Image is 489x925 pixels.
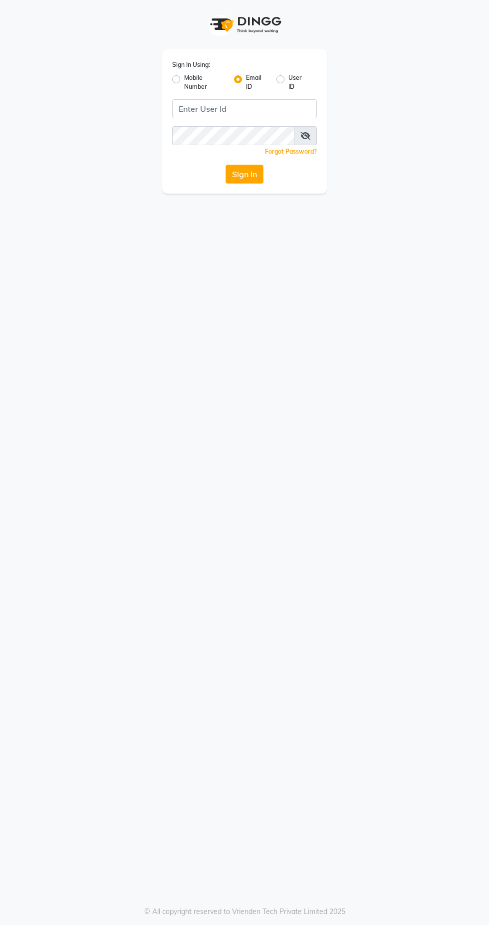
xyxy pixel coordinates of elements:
button: Sign In [226,165,263,184]
a: Forgot Password? [265,148,317,155]
label: Sign In Using: [172,60,210,69]
label: User ID [288,73,309,91]
img: logo1.svg [205,10,284,39]
input: Username [172,126,294,145]
input: Username [172,99,317,118]
label: Email ID [246,73,268,91]
label: Mobile Number [184,73,226,91]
